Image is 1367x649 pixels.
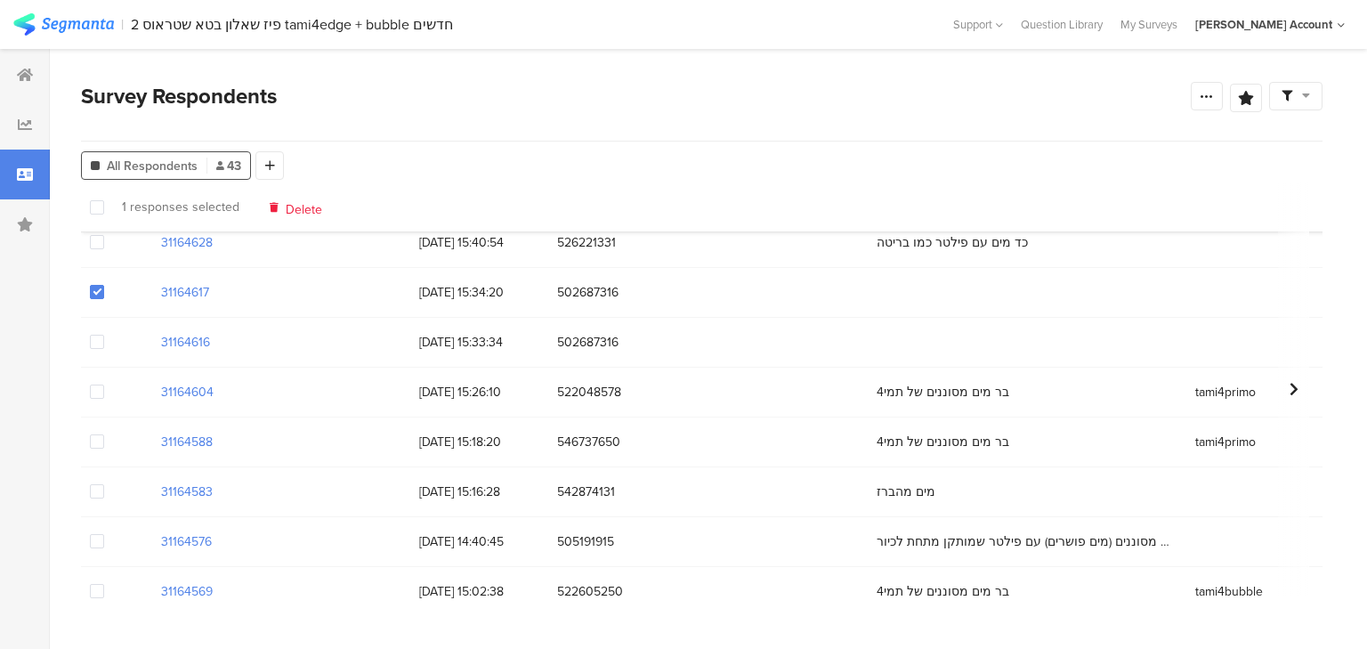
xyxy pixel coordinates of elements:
section: 31164616 [161,333,210,352]
span: 505191915 [557,532,859,551]
span: בר מים מסוננים של תמי4 [877,433,1009,451]
span: בר מים מסוננים של תמי4 [877,383,1009,402]
section: 31164583 [161,483,213,501]
span: 43 [216,157,241,175]
span: [DATE] 15:02:38 [419,582,539,601]
span: מים מהברז [877,483,935,501]
div: | [121,14,124,35]
span: 546737650 [557,433,859,451]
span: ברז מים מסוננים (מים פושרים) עם פילטר שמותקן מתחת לכיור [877,532,1174,551]
span: [DATE] 14:40:45 [419,532,539,551]
span: tami4bubble [1195,582,1263,601]
span: [DATE] 15:34:20 [419,283,539,302]
span: [DATE] 15:16:28 [419,483,539,501]
section: 31164604 [161,383,214,402]
span: 1 responses selected [113,189,248,225]
span: Delete [286,200,322,214]
span: 502687316 [557,283,859,302]
span: [DATE] 15:18:20 [419,433,539,451]
span: 522048578 [557,383,859,402]
span: 526221331 [557,233,859,252]
a: My Surveys [1112,16,1186,33]
span: tami4primo [1195,383,1256,402]
span: All Respondents [107,157,198,175]
div: [PERSON_NAME] Account [1195,16,1332,33]
section: 31164569 [161,582,213,601]
span: [DATE] 15:40:54 [419,233,539,252]
section: 31164628 [161,233,213,252]
div: Support [953,11,1003,38]
section: 31164576 [161,532,212,551]
span: כד מים עם פילטר כמו בריטה [877,233,1028,252]
img: segmanta logo [13,13,114,36]
span: 542874131 [557,483,859,501]
span: 522605250 [557,582,859,601]
span: 502687316 [557,333,859,352]
span: Survey Respondents [81,80,277,112]
span: בר מים מסוננים של תמי4 [877,582,1009,601]
span: [DATE] 15:26:10 [419,383,539,402]
div: 2 פיז שאלון בטא שטראוס tami4edge + bubble חדשים [131,16,453,33]
span: [DATE] 15:33:34 [419,333,539,352]
section: 31164617 [161,283,209,302]
a: Question Library [1012,16,1112,33]
span: tami4primo [1195,433,1256,451]
section: 31164588 [161,433,213,451]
